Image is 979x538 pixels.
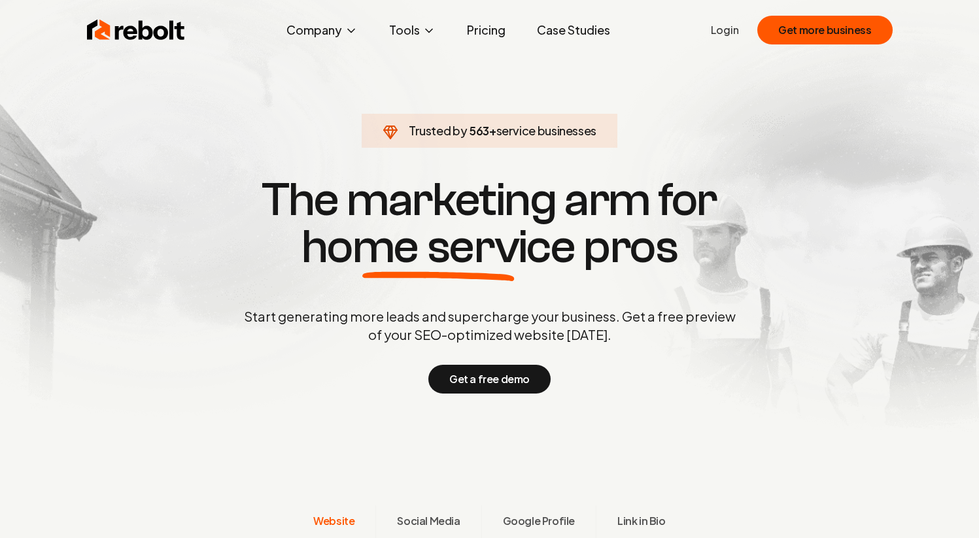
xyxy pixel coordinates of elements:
a: Case Studies [526,17,621,43]
span: Link in Bio [617,513,666,529]
img: Rebolt Logo [87,17,185,43]
span: service businesses [496,123,597,138]
span: Google Profile [503,513,575,529]
h1: The marketing arm for pros [176,177,804,271]
span: + [489,123,496,138]
button: Tools [379,17,446,43]
span: 563 [469,122,489,140]
p: Start generating more leads and supercharge your business. Get a free preview of your SEO-optimiz... [241,307,738,344]
span: home service [301,224,575,271]
button: Get a free demo [428,365,551,394]
span: Social Media [397,513,460,529]
button: Get more business [757,16,892,44]
a: Login [711,22,739,38]
span: Website [313,513,354,529]
span: Trusted by [409,123,467,138]
a: Pricing [456,17,516,43]
button: Company [276,17,368,43]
